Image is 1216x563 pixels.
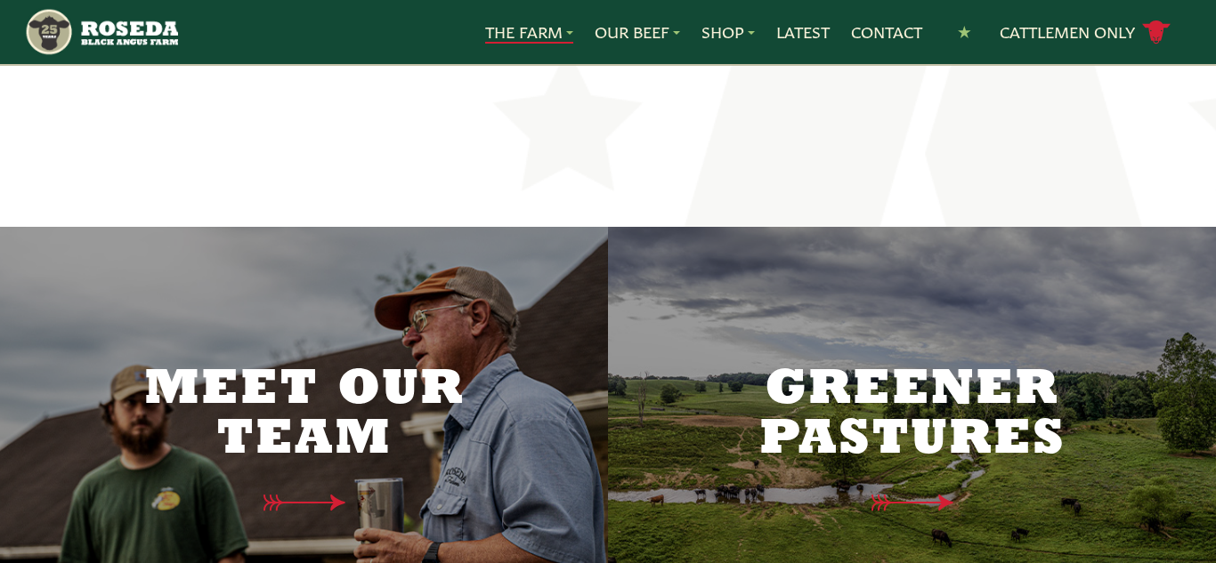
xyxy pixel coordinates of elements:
[118,366,491,465] h2: Meet Our Team
[595,20,680,44] a: Our Beef
[701,20,755,44] a: Shop
[776,20,830,44] a: Latest
[24,7,178,57] img: https://roseda.com/wp-content/uploads/2021/05/roseda-25-header.png
[1000,17,1171,48] a: Cattlemen Only
[851,20,922,44] a: Contact
[485,20,573,44] a: The Farm
[726,366,1099,465] h2: Greener Pastures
